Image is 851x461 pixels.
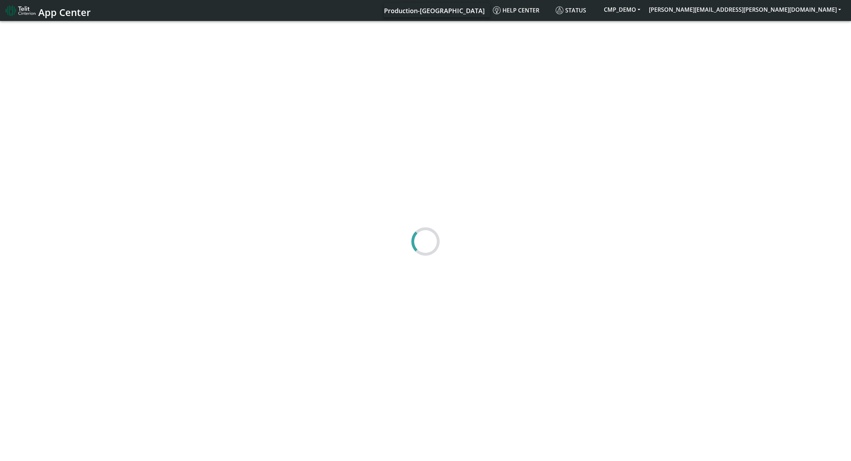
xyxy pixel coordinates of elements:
button: CMP_DEMO [600,3,645,16]
img: knowledge.svg [493,6,501,14]
span: App Center [38,6,91,19]
a: Your current platform instance [384,3,484,17]
img: logo-telit-cinterion-gw-new.png [6,5,35,16]
button: [PERSON_NAME][EMAIL_ADDRESS][PERSON_NAME][DOMAIN_NAME] [645,3,845,16]
a: Help center [490,3,553,17]
a: Status [553,3,600,17]
span: Production-[GEOGRAPHIC_DATA] [384,6,485,15]
span: Help center [493,6,539,14]
span: Status [556,6,586,14]
img: status.svg [556,6,563,14]
a: App Center [6,3,90,18]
